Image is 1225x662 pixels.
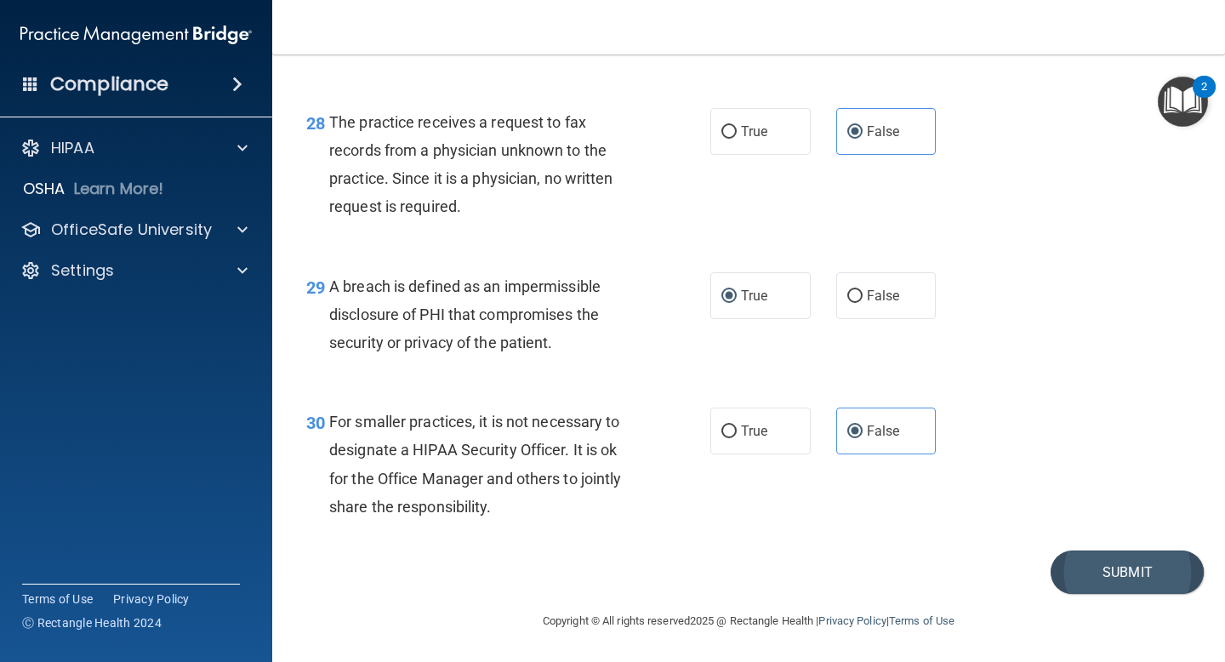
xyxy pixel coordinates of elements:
[847,290,863,303] input: False
[50,72,168,96] h4: Compliance
[1158,77,1208,127] button: Open Resource Center, 2 new notifications
[867,288,900,304] span: False
[741,423,767,439] span: True
[306,277,325,298] span: 29
[20,260,248,281] a: Settings
[51,220,212,240] p: OfficeSafe University
[329,277,601,351] span: A breach is defined as an impermissible disclosure of PHI that compromises the security or privac...
[889,614,954,627] a: Terms of Use
[867,123,900,140] span: False
[721,290,737,303] input: True
[741,123,767,140] span: True
[20,220,248,240] a: OfficeSafe University
[23,179,66,199] p: OSHA
[306,413,325,433] span: 30
[741,288,767,304] span: True
[20,138,248,158] a: HIPAA
[867,423,900,439] span: False
[22,591,93,608] a: Terms of Use
[847,425,863,438] input: False
[113,591,190,608] a: Privacy Policy
[20,18,252,52] img: PMB logo
[74,179,164,199] p: Learn More!
[329,413,621,516] span: For smaller practices, it is not necessary to designate a HIPAA Security Officer. It is ok for th...
[721,425,737,438] input: True
[329,113,613,216] span: The practice receives a request to fax records from a physician unknown to the practice. Since it...
[818,614,886,627] a: Privacy Policy
[721,126,737,139] input: True
[22,614,162,631] span: Ⓒ Rectangle Health 2024
[51,260,114,281] p: Settings
[1051,551,1204,594] button: Submit
[438,594,1059,648] div: Copyright © All rights reserved 2025 @ Rectangle Health | |
[51,138,94,158] p: HIPAA
[306,113,325,134] span: 28
[847,126,863,139] input: False
[1201,87,1207,109] div: 2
